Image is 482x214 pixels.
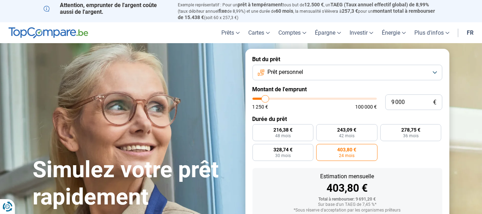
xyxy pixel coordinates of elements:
span: 243,09 € [337,127,356,132]
span: fixe [219,8,227,14]
span: 12.500 € [305,2,324,7]
p: Attention, emprunter de l'argent coûte aussi de l'argent. [44,2,170,15]
span: 42 mois [339,134,355,138]
div: Estimation mensuelle [258,174,437,179]
img: TopCompare [8,27,88,39]
span: 36 mois [403,134,419,138]
span: 100 000 € [355,104,377,109]
span: Prêt personnel [267,68,303,76]
a: fr [463,22,478,43]
span: 328,74 € [273,147,293,152]
span: 257,3 € [342,8,358,14]
span: 1 250 € [253,104,268,109]
span: 60 mois [276,8,294,14]
div: Sur base d'un TAEG de 7,45 %* [258,202,437,207]
label: But du prêt [253,56,442,63]
span: 403,80 € [337,147,356,152]
button: Prêt personnel [253,65,442,80]
a: Comptes [274,22,311,43]
label: Montant de l'emprunt [253,86,442,93]
label: Durée du prêt [253,116,442,122]
p: Exemple représentatif : Pour un tous but de , un (taux débiteur annuel de 8,99%) et une durée de ... [178,2,439,21]
div: Total à rembourser: 9 691,20 € [258,197,437,202]
a: Plus d'infos [410,22,454,43]
a: Cartes [244,22,274,43]
span: montant total à rembourser de 15.438 € [178,8,435,20]
span: 48 mois [275,134,291,138]
a: Épargne [311,22,345,43]
a: Prêts [217,22,244,43]
span: 278,75 € [401,127,420,132]
a: Investir [345,22,378,43]
span: TAEG (Taux annuel effectif global) de 8,99% [331,2,429,7]
h1: Simulez votre prêt rapidement [33,156,237,211]
span: 216,38 € [273,127,293,132]
span: 30 mois [275,154,291,158]
div: 403,80 € [258,183,437,193]
span: prêt à tempérament [238,2,283,7]
span: 24 mois [339,154,355,158]
span: € [433,99,437,105]
a: Énergie [378,22,410,43]
div: *Sous réserve d'acceptation par les organismes prêteurs [258,208,437,213]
